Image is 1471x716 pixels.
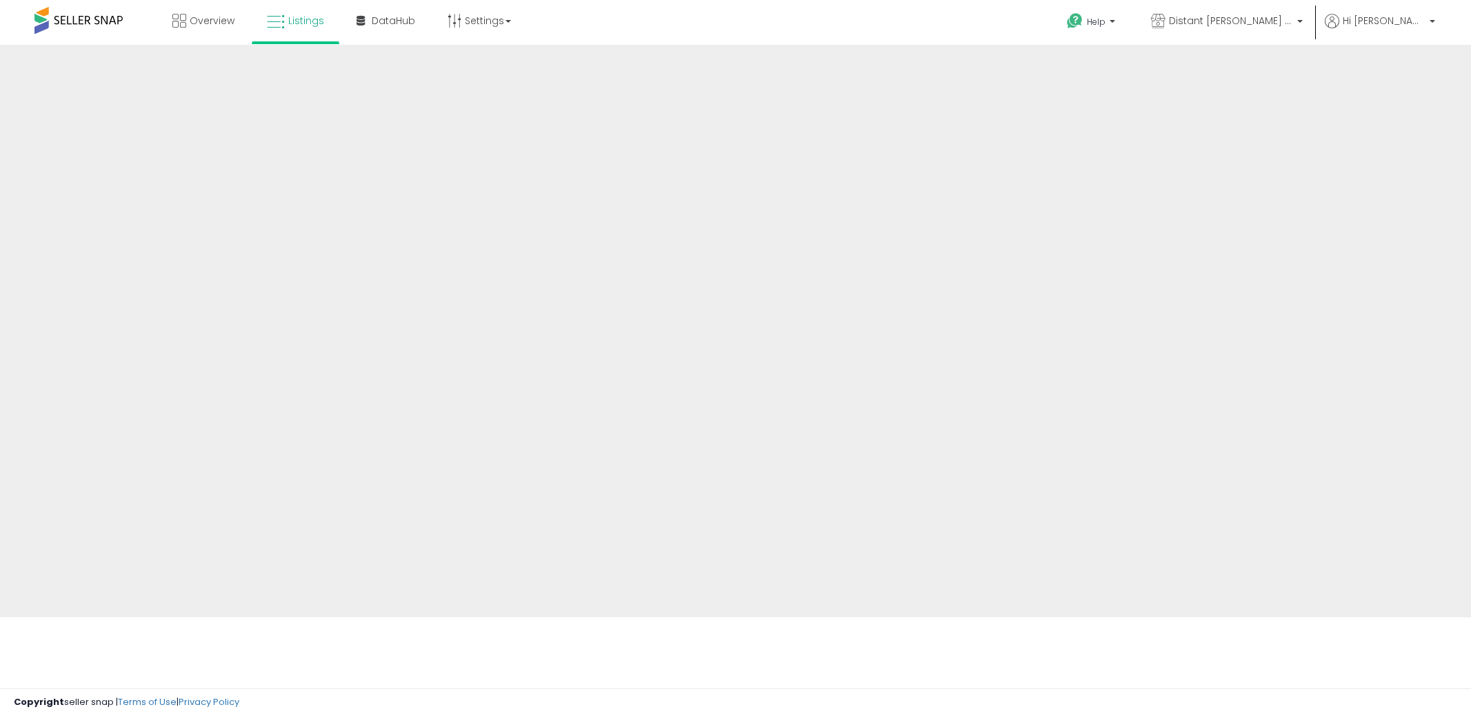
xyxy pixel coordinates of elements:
[190,14,234,28] span: Overview
[1087,16,1105,28] span: Help
[1056,2,1129,45] a: Help
[288,14,324,28] span: Listings
[372,14,415,28] span: DataHub
[1325,14,1435,45] a: Hi [PERSON_NAME]
[1169,14,1293,28] span: Distant [PERSON_NAME] Enterprises
[1066,12,1083,30] i: Get Help
[1343,14,1425,28] span: Hi [PERSON_NAME]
